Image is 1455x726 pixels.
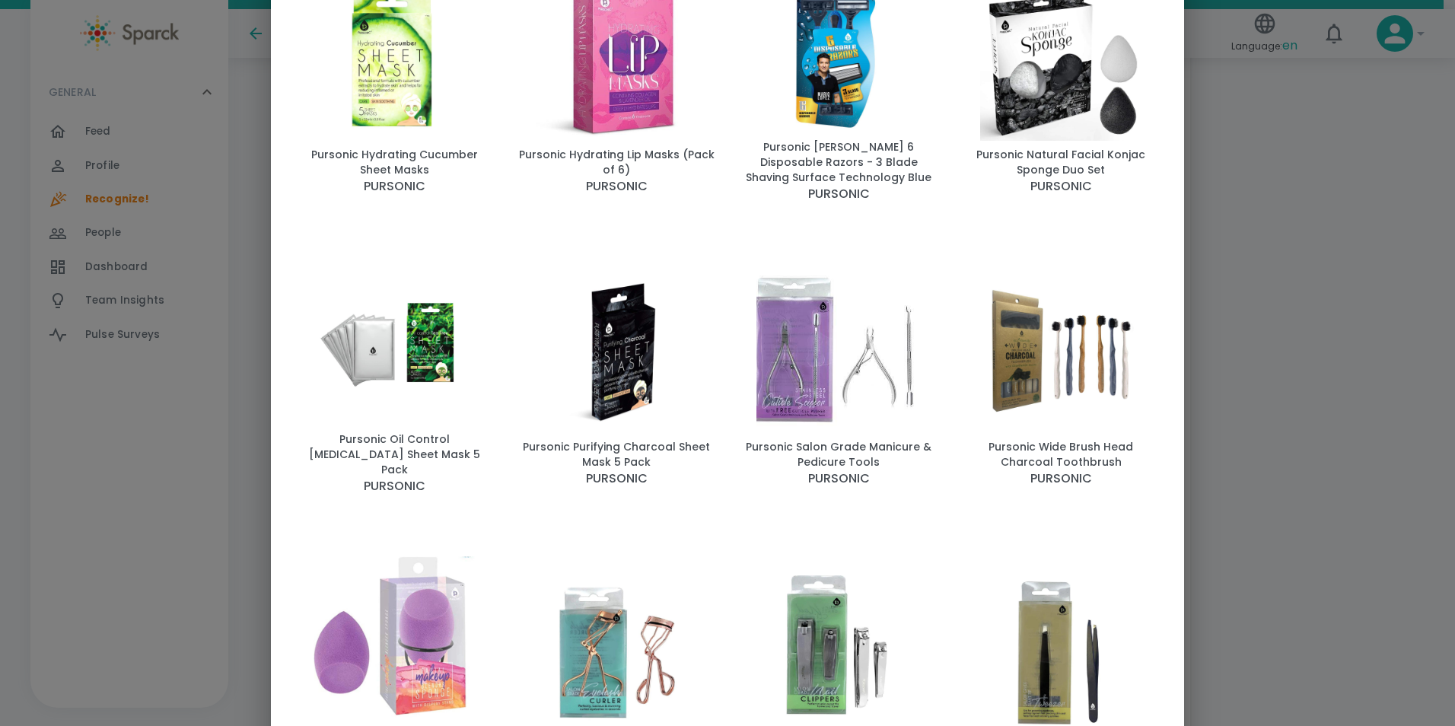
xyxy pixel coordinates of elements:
p: Pursonic Salon Grade Manicure & Pedicure Tools [740,439,938,470]
img: Pursonic Oil Control Tea Tree Sheet Mask 5 Pack [295,264,493,425]
button: Pursonic Wide Brush Head Charcoal ToothbrushPursonic Wide Brush Head Charcoal ToothbrushPURSONIC [956,240,1166,520]
button: Pursonic Purifying Charcoal Sheet Mask 5 PackPursonic Purifying Charcoal Sheet Mask 5 PackPURSONIC [511,240,721,520]
p: PURSONIC [1030,177,1092,196]
p: PURSONIC [586,177,648,196]
p: Pursonic Purifying Charcoal Sheet Mask 5 Pack [517,439,715,470]
p: PURSONIC [586,470,648,488]
p: PURSONIC [364,477,425,495]
button: Pursonic Salon Grade Manicure & Pedicure ToolsPursonic Salon Grade Manicure & Pedicure ToolsPURSONIC [734,240,944,520]
img: Pursonic Wide Brush Head Charcoal Toothbrush [962,272,1160,432]
p: Pursonic Wide Brush Head Charcoal Toothbrush [962,439,1160,470]
p: PURSONIC [364,177,425,196]
p: Pursonic Hydrating Cucumber Sheet Masks [295,147,493,177]
p: PURSONIC [808,185,870,203]
p: Pursonic Natural Facial Konjac Sponge Duo Set [962,147,1160,177]
button: Pursonic Oil Control Tea Tree Sheet Mask 5 PackPursonic Oil Control [MEDICAL_DATA] Sheet Mask 5 P... [289,240,499,520]
img: Pursonic Salon Grade Manicure & Pedicure Tools [740,272,938,432]
img: Pursonic | Facial Makeup Blender Sponge with Stainless Steel Display Stand [295,556,493,717]
p: Pursonic Oil Control [MEDICAL_DATA] Sheet Mask 5 Pack [295,431,493,477]
img: Salon Grade Premium 2 Pack Nail Clipper [740,564,938,724]
img: Pursonic Purifying Charcoal Sheet Mask 5 Pack [517,272,715,432]
p: PURSONIC [1030,470,1092,488]
p: Pursonic [PERSON_NAME] 6 Disposable Razors - 3 Blade Shaving Surface Technology Blue [740,139,938,185]
p: PURSONIC [808,470,870,488]
p: Pursonic Hydrating Lip Masks (Pack of 6) [517,147,715,177]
